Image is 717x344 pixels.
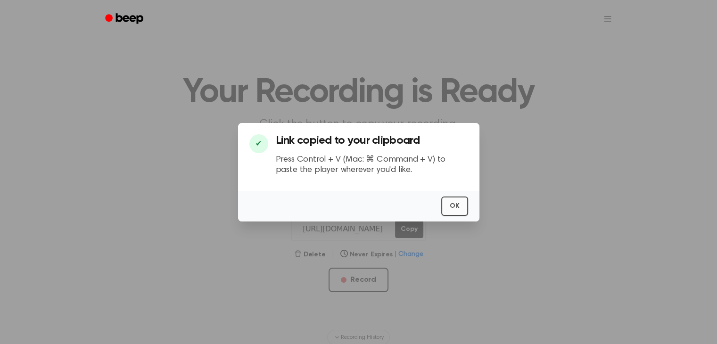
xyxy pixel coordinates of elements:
h3: Link copied to your clipboard [276,134,468,147]
p: Press Control + V (Mac: ⌘ Command + V) to paste the player wherever you'd like. [276,155,468,176]
button: Open menu [596,8,619,30]
div: ✔ [249,134,268,153]
button: OK [441,197,468,216]
a: Beep [99,10,152,28]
